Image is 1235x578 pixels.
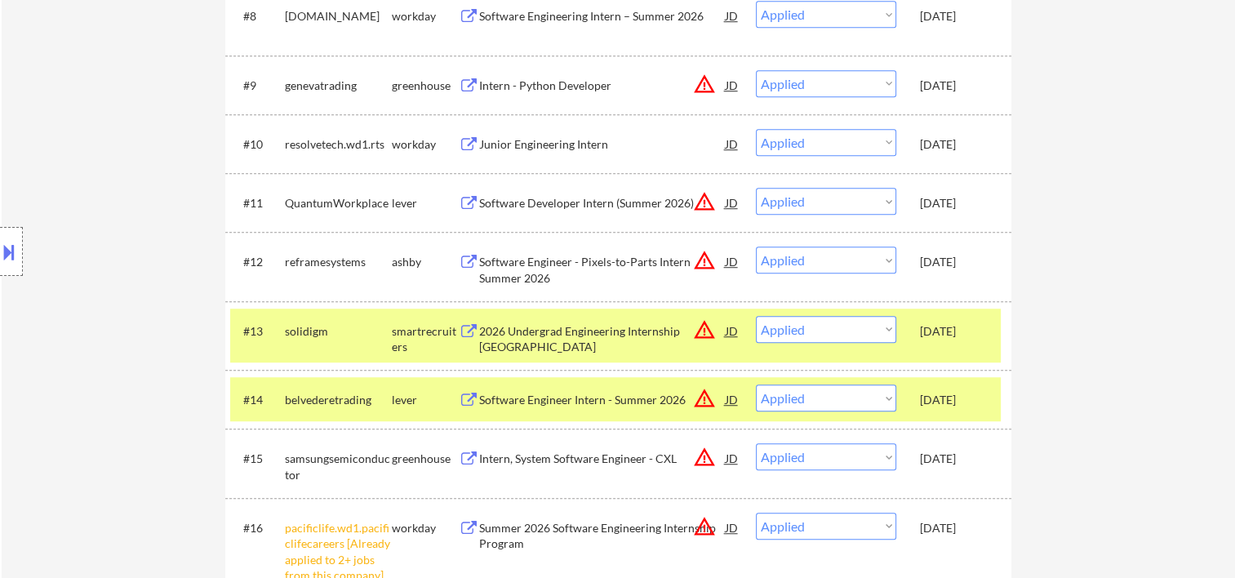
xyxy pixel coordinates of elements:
div: belvederetrading [285,392,392,408]
div: [DATE] [920,392,992,408]
div: solidigm [285,323,392,340]
div: #8 [243,8,272,24]
div: smartrecruiters [392,323,459,355]
button: warning_amber [693,318,716,341]
div: Intern, System Software Engineer - CXL [479,451,726,467]
div: [DATE] [920,323,992,340]
div: Software Engineer Intern - Summer 2026 [479,392,726,408]
div: Summer 2026 Software Engineering Internship Program [479,520,726,552]
div: #15 [243,451,272,467]
div: JD [724,316,740,345]
div: [DATE] [920,78,992,94]
div: Software Engineer - Pixels-to-Parts Intern Summer 2026 [479,254,726,286]
button: warning_amber [693,446,716,469]
div: resolvetech.wd1.rts [285,136,392,153]
div: QuantumWorkplace [285,195,392,211]
div: greenhouse [392,451,459,467]
div: Intern - Python Developer [479,78,726,94]
div: greenhouse [392,78,459,94]
div: Junior Engineering Intern [479,136,726,153]
button: warning_amber [693,515,716,538]
div: [DATE] [920,254,992,270]
div: samsungsemiconductor [285,451,392,482]
div: [DATE] [920,8,992,24]
div: JD [724,513,740,542]
div: reframesystems [285,254,392,270]
div: genevatrading [285,78,392,94]
div: JD [724,443,740,473]
div: [DATE] [920,520,992,536]
div: JD [724,1,740,30]
div: [DATE] [920,136,992,153]
div: lever [392,195,459,211]
button: warning_amber [693,387,716,410]
div: 2026 Undergrad Engineering Internship [GEOGRAPHIC_DATA] [479,323,726,355]
div: workday [392,520,459,536]
button: warning_amber [693,190,716,213]
div: Software Developer Intern (Summer 2026) [479,195,726,211]
div: JD [724,247,740,276]
div: workday [392,8,459,24]
div: [DOMAIN_NAME] [285,8,392,24]
div: ashby [392,254,459,270]
div: JD [724,70,740,100]
div: lever [392,392,459,408]
div: workday [392,136,459,153]
button: warning_amber [693,73,716,96]
div: JD [724,188,740,217]
div: [DATE] [920,195,992,211]
div: [DATE] [920,451,992,467]
div: JD [724,385,740,414]
div: #16 [243,520,272,536]
div: #9 [243,78,272,94]
div: JD [724,129,740,158]
button: warning_amber [693,249,716,272]
div: Software Engineering Intern – Summer 2026 [479,8,726,24]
